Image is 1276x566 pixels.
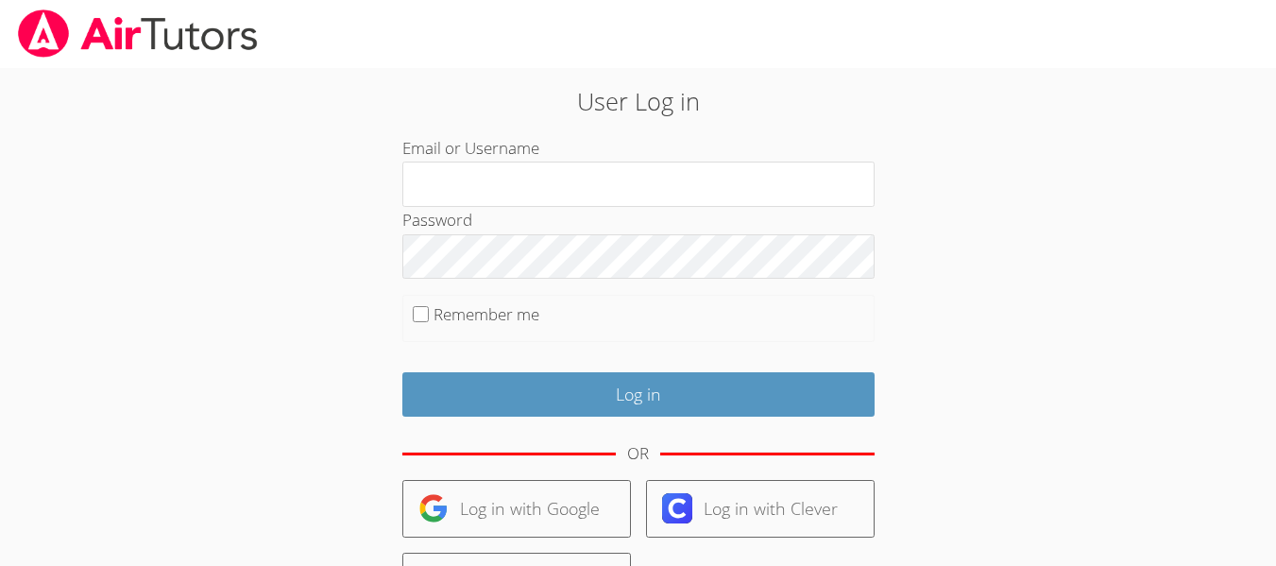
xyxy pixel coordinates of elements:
label: Remember me [434,303,539,325]
a: Log in with Google [402,480,631,538]
label: Email or Username [402,137,539,159]
img: clever-logo-6eab21bc6e7a338710f1a6ff85c0baf02591cd810cc4098c63d3a4b26e2feb20.svg [662,493,692,523]
input: Log in [402,372,875,417]
div: OR [627,440,649,468]
img: airtutors_banner-c4298cdbf04f3fff15de1276eac7730deb9818008684d7c2e4769d2f7ddbe033.png [16,9,260,58]
a: Log in with Clever [646,480,875,538]
h2: User Log in [294,83,983,119]
img: google-logo-50288ca7cdecda66e5e0955fdab243c47b7ad437acaf1139b6f446037453330a.svg [418,493,449,523]
label: Password [402,209,472,231]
